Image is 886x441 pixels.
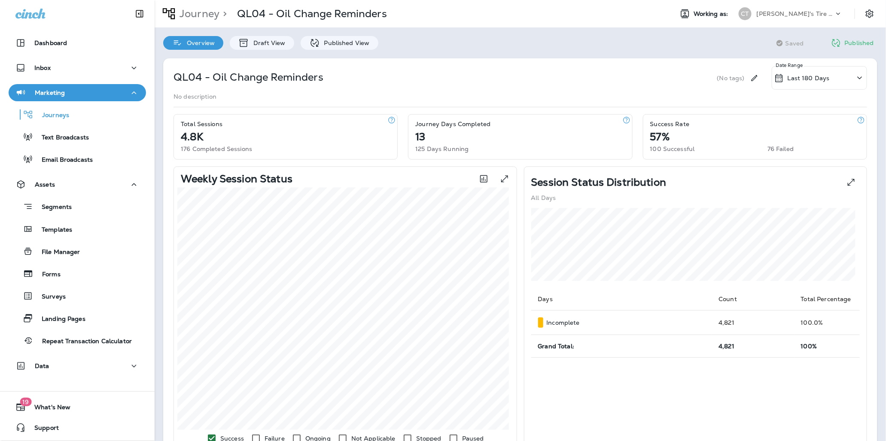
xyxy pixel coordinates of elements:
[415,145,469,152] p: 125 Days Running
[9,150,146,168] button: Email Broadcasts
[9,332,146,350] button: Repeat Transaction Calculator
[219,7,227,20] p: >
[9,419,146,436] button: Support
[794,311,860,335] td: 100.0 %
[176,7,219,20] p: Journey
[712,311,794,335] td: 4,821
[33,112,69,120] p: Journeys
[33,271,61,279] p: Forms
[249,39,285,46] p: Draft View
[35,181,55,188] p: Assets
[9,197,146,216] button: Segments
[237,7,387,20] p: QL04 - Oil Change Reminders
[767,145,794,152] p: 76 Failed
[35,362,49,369] p: Data
[320,39,370,46] p: Published View
[35,89,65,96] p: Marketing
[650,133,670,140] p: 57%
[33,338,132,346] p: Repeat Transaction Calculator
[746,66,762,90] div: Edit
[9,128,146,146] button: Text Broadcasts
[9,34,146,51] button: Dashboard
[174,93,216,100] p: No description
[531,179,667,186] p: Session Status Distribution
[694,10,730,18] span: Working as:
[9,309,146,327] button: Landing Pages
[33,156,93,164] p: Email Broadcasts
[20,398,31,406] span: 19
[801,342,817,350] span: 100%
[776,62,804,69] p: Date Range
[9,59,146,76] button: Inbox
[712,288,794,311] th: Count
[181,121,222,127] p: Total Sessions
[415,121,490,127] p: Journey Days Completed
[845,39,874,46] p: Published
[26,404,70,414] span: What's New
[843,174,860,191] button: View Pie expanded to full screen
[26,424,59,435] span: Support
[9,399,146,416] button: 19What's New
[33,134,89,142] p: Text Broadcasts
[181,145,252,152] p: 176 Completed Sessions
[531,194,556,201] p: All Days
[9,265,146,283] button: Forms
[183,39,215,46] p: Overview
[9,176,146,193] button: Assets
[475,170,493,187] button: Toggle between session count and session percentage
[33,203,72,212] p: Segments
[34,64,51,71] p: Inbox
[757,10,834,17] p: [PERSON_NAME]'s Tire & Auto
[181,133,204,140] p: 4.8K
[9,242,146,260] button: File Manager
[33,315,85,323] p: Landing Pages
[650,121,690,127] p: Success Rate
[538,342,575,350] span: Grand Total:
[650,145,695,152] p: 100 Successful
[9,287,146,305] button: Surveys
[794,288,860,311] th: Total Percentage
[9,84,146,101] button: Marketing
[862,6,877,21] button: Settings
[33,293,66,301] p: Surveys
[9,220,146,238] button: Templates
[547,319,580,326] p: Incomplete
[128,5,152,22] button: Collapse Sidebar
[531,288,712,311] th: Days
[496,170,513,187] button: View graph expanded to full screen
[739,7,752,20] div: CT
[788,75,830,82] p: Last 180 Days
[9,357,146,375] button: Data
[181,175,292,182] p: Weekly Session Status
[34,39,67,46] p: Dashboard
[9,106,146,124] button: Journeys
[33,226,72,234] p: Templates
[717,75,745,82] p: (No tags)
[415,133,425,140] p: 13
[174,70,323,84] p: QL04 - Oil Change Reminders
[719,342,735,350] span: 4,821
[786,40,804,47] span: Saved
[33,248,80,257] p: File Manager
